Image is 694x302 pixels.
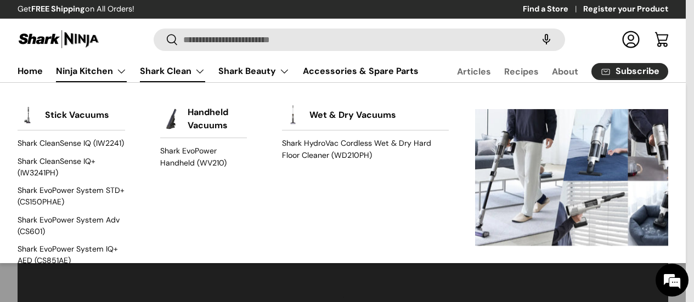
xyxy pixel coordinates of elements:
summary: Shark Clean [133,60,212,82]
summary: Shark Beauty [212,60,296,82]
summary: Ninja Kitchen [49,60,133,82]
strong: FREE Shipping [31,4,85,14]
a: Ninja Kitchen [56,60,127,82]
a: Recipes [504,61,539,82]
a: Find a Store [523,3,583,15]
a: Register your Product [583,3,668,15]
a: About [552,61,578,82]
a: Shark Clean [140,60,205,82]
a: Home [18,60,43,82]
a: Articles [457,61,491,82]
a: Accessories & Spare Parts [303,60,419,82]
nav: Secondary [431,60,668,82]
img: Shark Ninja Philippines [18,29,100,50]
p: Get on All Orders! [18,3,134,15]
a: Shark Beauty [218,60,290,82]
nav: Primary [18,60,419,82]
speech-search-button: Search by voice [529,27,564,52]
span: Subscribe [616,67,659,76]
a: Subscribe [591,63,668,80]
